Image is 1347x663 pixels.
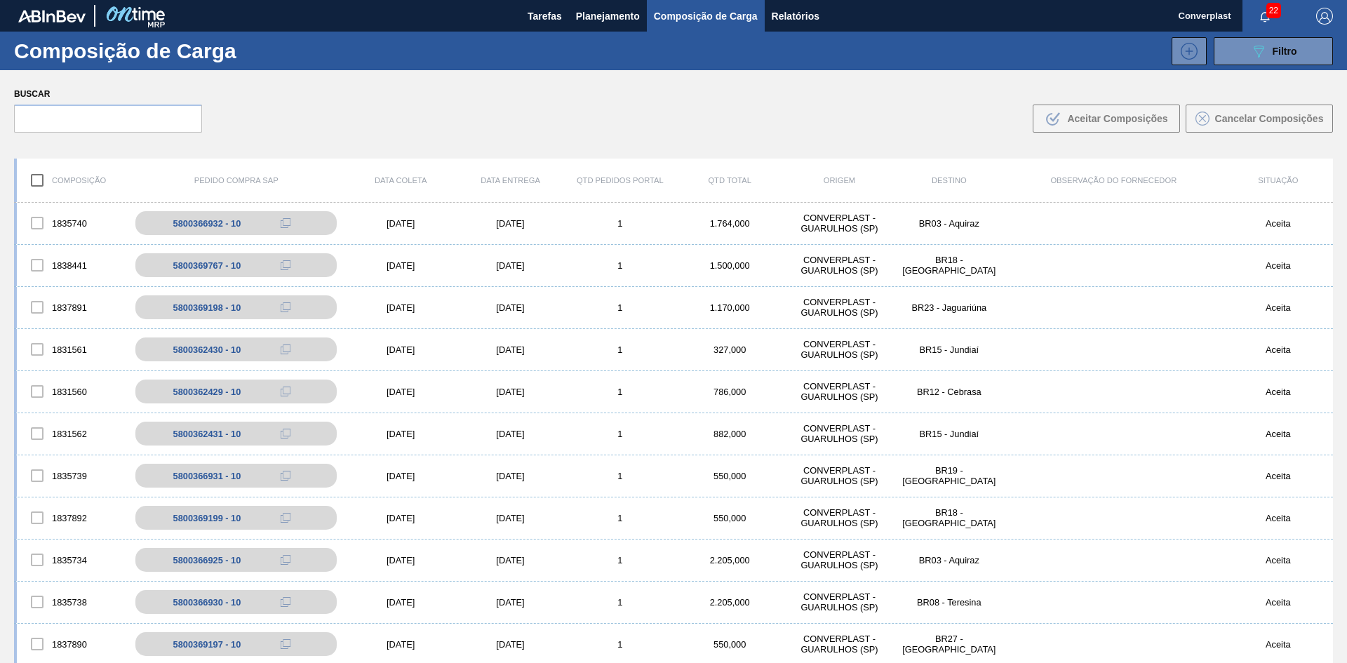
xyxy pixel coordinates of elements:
div: CONVERPLAST - GUARULHOS (SP) [784,297,894,318]
div: 5800366930 - 10 [173,597,241,608]
h1: Composição de Carga [14,43,246,59]
div: 1.170,000 [675,302,784,313]
div: BR23 - Jaguariúna [894,302,1004,313]
div: 1 [565,302,675,313]
div: [DATE] [346,597,455,608]
div: [DATE] [455,597,565,608]
div: [DATE] [455,260,565,271]
div: BR15 - Jundiaí [894,429,1004,439]
div: 1837891 [17,293,126,322]
div: [DATE] [346,555,455,565]
div: CONVERPLAST - GUARULHOS (SP) [784,549,894,570]
div: BR27 - Nova Minas [894,634,1004,655]
div: 550,000 [675,471,784,481]
div: [DATE] [346,429,455,439]
div: 1 [565,260,675,271]
div: Data entrega [455,176,565,185]
div: BR15 - Jundiaí [894,344,1004,355]
div: 2.205,000 [675,597,784,608]
button: Filtro [1214,37,1333,65]
span: Composição de Carga [654,8,758,25]
div: BR03 - Aquiraz [894,218,1004,229]
div: [DATE] [455,387,565,397]
div: Origem [784,176,894,185]
div: 5800362429 - 10 [173,387,241,397]
div: 1 [565,344,675,355]
div: Copiar [272,257,300,274]
div: Destino [894,176,1004,185]
div: CONVERPLAST - GUARULHOS (SP) [784,507,894,528]
div: [DATE] [455,471,565,481]
div: [DATE] [346,639,455,650]
div: CONVERPLAST - GUARULHOS (SP) [784,423,894,444]
div: [DATE] [346,471,455,481]
div: Copiar [272,215,300,232]
div: Aceita [1224,555,1333,565]
div: 786,000 [675,387,784,397]
div: Aceita [1224,260,1333,271]
div: BR03 - Aquiraz [894,555,1004,565]
div: 550,000 [675,513,784,523]
label: Buscar [14,84,202,105]
div: 5800369197 - 10 [173,639,241,650]
span: Cancelar Composições [1215,113,1324,124]
div: 5800369199 - 10 [173,513,241,523]
div: 5800366932 - 10 [173,218,241,229]
div: BR08 - Teresina [894,597,1004,608]
div: 1837892 [17,503,126,533]
span: Tarefas [528,8,562,25]
div: 1835734 [17,545,126,575]
div: 1 [565,555,675,565]
div: Aceita [1224,513,1333,523]
div: [DATE] [455,344,565,355]
div: CONVERPLAST - GUARULHOS (SP) [784,591,894,612]
div: CONVERPLAST - GUARULHOS (SP) [784,339,894,360]
div: [DATE] [455,429,565,439]
div: BR12 - Cebrasa [894,387,1004,397]
div: 5800369198 - 10 [173,302,241,313]
div: Aceita [1224,302,1333,313]
div: Copiar [272,383,300,400]
button: Cancelar Composições [1186,105,1333,133]
div: 1 [565,597,675,608]
div: [DATE] [455,555,565,565]
div: CONVERPLAST - GUARULHOS (SP) [784,465,894,486]
div: 327,000 [675,344,784,355]
div: [DATE] [346,260,455,271]
div: Aceita [1224,597,1333,608]
div: 1 [565,471,675,481]
div: [DATE] [346,344,455,355]
div: 5800362430 - 10 [173,344,241,355]
div: 1831560 [17,377,126,406]
div: 5800369767 - 10 [173,260,241,271]
div: Copiar [272,636,300,652]
div: 1 [565,429,675,439]
div: Situação [1224,176,1333,185]
div: [DATE] [346,302,455,313]
div: 1831561 [17,335,126,364]
span: Relatórios [772,8,819,25]
span: Planejamento [576,8,640,25]
div: 1831562 [17,419,126,448]
div: [DATE] [455,302,565,313]
div: Data coleta [346,176,455,185]
div: [DATE] [455,218,565,229]
div: CONVERPLAST - GUARULHOS (SP) [784,381,894,402]
div: 2.205,000 [675,555,784,565]
div: 1835740 [17,208,126,238]
div: CONVERPLAST - GUARULHOS (SP) [784,255,894,276]
div: Pedido Compra SAP [126,176,346,185]
span: Aceitar Composições [1067,113,1167,124]
div: BR18 - Pernambuco [894,507,1004,528]
div: [DATE] [455,639,565,650]
div: Copiar [272,594,300,610]
img: Logout [1316,8,1333,25]
div: [DATE] [455,513,565,523]
div: BR19 - Nova Rio [894,465,1004,486]
div: Copiar [272,425,300,442]
div: 1837890 [17,629,126,659]
div: Observação do Fornecedor [1004,176,1224,185]
div: Copiar [272,467,300,484]
div: 550,000 [675,639,784,650]
div: Copiar [272,509,300,526]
